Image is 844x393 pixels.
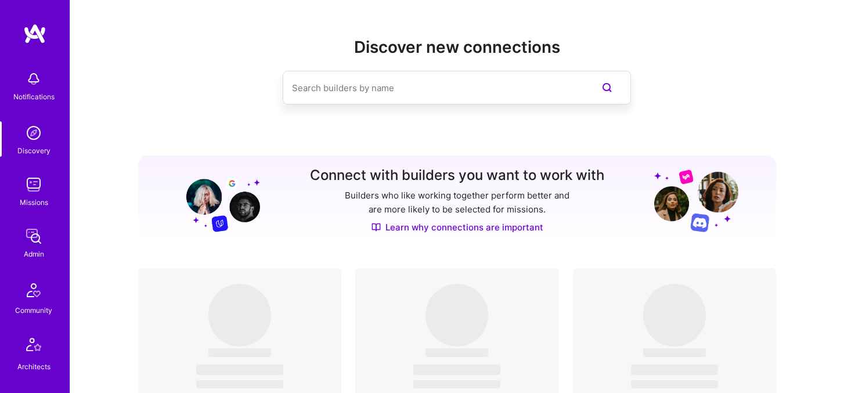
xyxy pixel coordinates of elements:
span: ‌ [413,365,500,375]
span: ‌ [208,348,271,357]
span: ‌ [425,284,488,347]
div: Notifications [13,91,55,103]
div: Discovery [17,145,51,157]
span: ‌ [631,365,718,375]
img: Architects [20,333,48,360]
h2: Discover new connections [138,38,777,57]
span: ‌ [413,380,500,388]
img: logo [23,23,46,44]
span: ‌ [425,348,488,357]
div: Community [15,304,52,316]
div: Architects [17,360,51,373]
span: ‌ [631,380,718,388]
h3: Connect with builders you want to work with [310,167,604,184]
i: icon SearchPurple [600,81,614,95]
span: ‌ [643,284,706,347]
img: Grow your network [176,168,260,232]
span: ‌ [196,365,283,375]
p: Builders who like working together perform better and are more likely to be selected for missions. [342,189,572,217]
img: Community [20,276,48,304]
div: Admin [24,248,44,260]
a: Learn why connections are important [371,221,543,233]
img: teamwork [22,173,45,196]
span: ‌ [643,348,706,357]
img: bell [22,67,45,91]
div: Missions [20,196,48,208]
img: discovery [22,121,45,145]
span: ‌ [208,284,271,347]
span: ‌ [196,380,283,388]
input: Search builders by name [292,73,575,103]
img: admin teamwork [22,225,45,248]
img: Grow your network [654,169,738,232]
img: Discover [371,222,381,232]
